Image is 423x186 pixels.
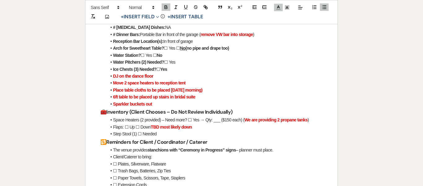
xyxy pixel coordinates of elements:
strong: Yes [160,67,167,72]
span: + [121,14,124,19]
strong: Reception Bar Location(s): [113,39,163,44]
strong: # [MEDICAL_DATA] Dishes: [113,25,165,30]
li: ☐ Paper Towels, Scissors, Tape, Staplers [107,175,323,181]
strong: Arch for Sweetheart Table? [113,46,164,51]
li: In front of garage [107,38,323,45]
h3: 🧰 [100,107,323,116]
span: + [168,14,170,19]
strong: Move 2 space heaters to reception tent [113,80,185,85]
strong: Water Pitchers (2) Needed? [113,60,164,65]
strong: Place table cloths to be placed [DATE] morning) [113,88,203,93]
strong: Sparkler buckets out [113,102,152,107]
strong: Water Station? [113,53,141,58]
li: Portable Bar in front of the garage ( ) [107,31,323,38]
span: Text Background Color [283,4,291,11]
span: Header Formats [126,4,156,11]
strong: Inventory (Client Chooses – Do Not Review Individually) [106,109,233,115]
strong: stanchions with “Ceremony in Progress” signs [147,147,236,152]
strong: TBD most likely down [151,125,192,129]
strong: 6ft table to be placed up stairs in bridal suite [113,94,195,99]
strong: Reminders for Client / Coordinator / Caterer [106,139,207,145]
span: Alignment [296,4,305,11]
li: ☐ Yes ☐ [107,52,323,59]
strong: DJ on the dance floor [113,74,153,79]
button: +Insert Table [165,13,205,20]
li: ☐ Yes [107,59,323,66]
li: Flaps: ☐ Up ☐ Down [107,124,323,130]
strong: No [157,53,162,58]
li: ☐ Plates, Silverware, Flatware [107,161,323,167]
strong: Ice Chests (3) Needed? [113,67,156,72]
li: ☐ [107,66,323,73]
strong: We are providing 2 propane tanks [244,117,307,122]
li: ☐ Yes ☐ [107,45,323,52]
h3: 🔁 [100,138,323,147]
li: Client/Caterer to bring: [107,153,323,160]
strong: (no pipe and drape too) [180,46,229,51]
li: The venue provides – planner must place. [107,147,323,153]
li: NA [107,24,323,31]
li: Step Stool (1) ☐ Needed [107,130,323,137]
strong: remove VW bar into storage [201,32,253,37]
span: Text Color [274,4,283,11]
li: ☐ Trash Bags, Batteries, Zip Ties [107,167,323,174]
button: Insert Field [119,13,161,20]
li: Space Heaters (2 provided) – Need more? ☐ Yes → Qty: ___ ($150 each) ( ) [107,116,323,123]
strong: # Dinner Bars: [113,32,140,37]
u: No [180,46,185,51]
